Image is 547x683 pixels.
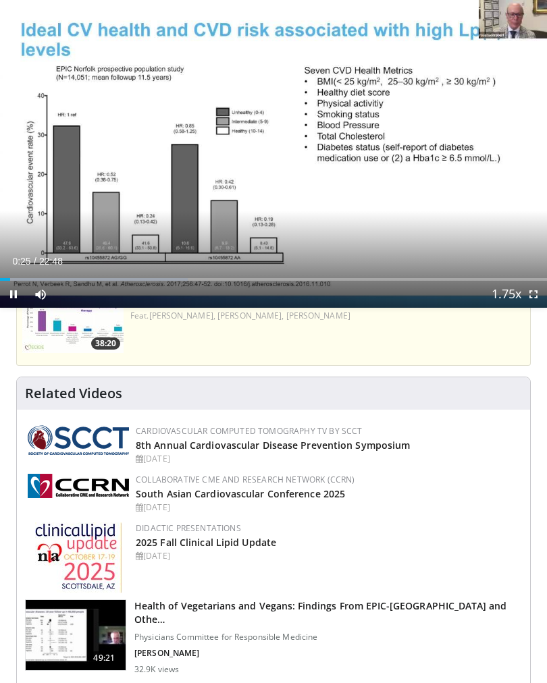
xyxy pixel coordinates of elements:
a: South Asian Cardiovascular Conference 2025 [136,487,345,500]
span: 0:25 [12,256,30,267]
button: Fullscreen [520,281,547,308]
a: [PERSON_NAME], [217,310,284,321]
span: / [34,256,36,267]
img: d65bce67-f81a-47c5-b47d-7b8806b59ca8.jpg.150x105_q85_autocrop_double_scale_upscale_version-0.2.jpg [35,522,122,593]
a: 38:20 [22,282,124,353]
p: [PERSON_NAME] [134,648,522,659]
span: 22:48 [39,256,63,267]
a: 8th Annual Cardiovascular Disease Prevention Symposium [136,439,410,452]
span: 49:21 [88,651,120,665]
a: [PERSON_NAME] [286,310,350,321]
a: 2025 Fall Clinical Lipid Update [136,536,276,549]
button: Playback Rate [493,281,520,308]
p: Physicians Committee for Responsible Medicine [134,632,522,643]
p: 32.9K views [134,664,179,675]
div: [DATE] [136,501,519,514]
img: 606f2b51-b844-428b-aa21-8c0c72d5a896.150x105_q85_crop-smart_upscale.jpg [26,600,126,670]
h3: Health of Vegetarians and Vegans: Findings From EPIC-[GEOGRAPHIC_DATA] and Othe… [134,599,522,626]
img: 51a70120-4f25-49cc-93a4-67582377e75f.png.150x105_q85_autocrop_double_scale_upscale_version-0.2.png [28,425,129,455]
a: [PERSON_NAME], [149,310,215,321]
h4: Related Videos [25,385,122,402]
div: [DATE] [136,550,519,562]
img: a04ee3ba-8487-4636-b0fb-5e8d268f3737.png.150x105_q85_autocrop_double_scale_upscale_version-0.2.png [28,474,129,498]
a: Collaborative CME and Research Network (CCRN) [136,474,355,485]
div: [DATE] [136,453,519,465]
a: Cardiovascular Computed Tomography TV by SCCT [136,425,363,437]
img: 738d0e2d-290f-4d89-8861-908fb8b721dc.150x105_q85_crop-smart_upscale.jpg [22,282,124,353]
a: 49:21 Health of Vegetarians and Vegans: Findings From EPIC-[GEOGRAPHIC_DATA] and Othe… Physicians... [25,599,522,675]
div: Feat. [130,310,525,322]
span: 38:20 [91,337,120,350]
div: Didactic Presentations [136,522,519,535]
button: Mute [27,281,54,308]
